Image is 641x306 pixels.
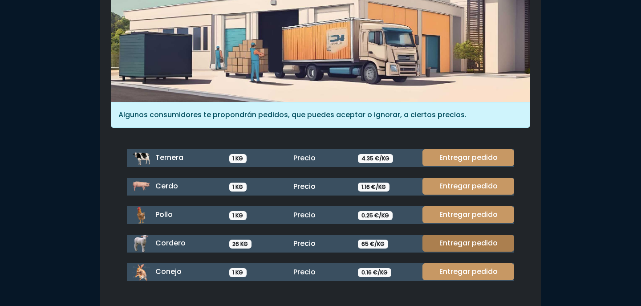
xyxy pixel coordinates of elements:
[288,267,353,277] div: Precio
[229,240,252,249] span: 26 KG
[288,210,353,220] div: Precio
[132,178,150,196] img: cerdo.png
[288,238,353,249] div: Precio
[229,183,247,192] span: 1 KG
[132,206,150,224] img: pollo.png
[422,178,514,195] a: Entregar pedido
[422,149,514,166] a: Entregar pedido
[111,102,530,128] div: Algunos consumidores te propondrán pedidos, que puedes aceptar o ignorar, a ciertos precios.
[229,268,247,277] span: 1 KG
[288,153,353,163] div: Precio
[155,152,183,163] span: Ternera
[132,263,150,281] img: conejo.png
[422,235,514,252] a: Entregar pedido
[229,211,247,220] span: 1 KG
[358,211,393,220] span: 0.25 €/KG
[155,238,186,248] span: Cordero
[358,154,393,163] span: 4.35 €/KG
[132,235,150,253] img: cordero.png
[132,149,150,167] img: ternera.png
[155,181,178,191] span: Cerdo
[358,183,389,192] span: 1.16 €/KG
[288,181,353,192] div: Precio
[229,154,247,163] span: 1 KG
[155,266,182,277] span: Conejo
[422,206,514,223] a: Entregar pedido
[422,263,514,280] a: Entregar pedido
[358,268,391,277] span: 0.16 €/KG
[155,209,173,220] span: Pollo
[358,240,388,249] span: 65 €/KG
